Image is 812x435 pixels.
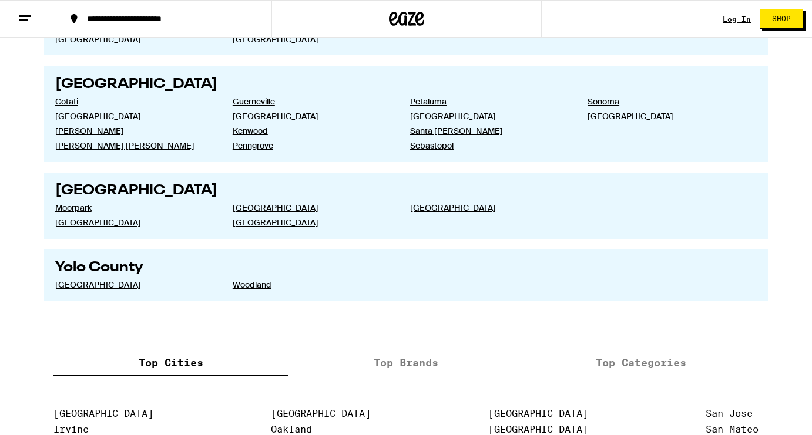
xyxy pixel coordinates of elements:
label: Top Cities [53,350,288,376]
a: [GEOGRAPHIC_DATA] [588,111,746,122]
a: Guerneville [233,96,391,107]
span: Shop [772,15,791,22]
a: [PERSON_NAME] [55,126,214,136]
a: Santa [PERSON_NAME] [410,126,569,136]
a: [GEOGRAPHIC_DATA] [55,279,214,290]
a: Oakland [271,424,312,435]
a: [GEOGRAPHIC_DATA] [410,203,569,213]
a: [GEOGRAPHIC_DATA] [233,203,391,213]
a: [GEOGRAPHIC_DATA] [271,408,371,419]
a: [GEOGRAPHIC_DATA] [233,34,391,45]
a: [GEOGRAPHIC_DATA] [55,217,214,228]
a: Sonoma [588,96,746,107]
a: [GEOGRAPHIC_DATA] [488,424,588,435]
a: [GEOGRAPHIC_DATA] [233,217,391,228]
a: Sebastopol [410,140,569,151]
button: Shop [760,9,803,29]
h2: [GEOGRAPHIC_DATA] [55,77,757,92]
span: Hi. Need any help? [7,8,85,18]
a: Irvine [53,424,89,435]
a: Penngrove [233,140,391,151]
h2: [GEOGRAPHIC_DATA] [55,184,757,198]
a: Shop [751,9,812,29]
a: [GEOGRAPHIC_DATA] [53,408,153,419]
div: tabs [53,350,759,376]
a: [GEOGRAPHIC_DATA] [488,408,588,419]
a: [GEOGRAPHIC_DATA] [55,34,214,45]
a: Kenwood [233,126,391,136]
a: [GEOGRAPHIC_DATA] [410,111,569,122]
label: Top Categories [524,350,759,376]
a: Moorpark [55,203,214,213]
a: Log In [723,15,751,23]
a: San Mateo [706,424,759,435]
a: [PERSON_NAME] [PERSON_NAME] [55,140,214,151]
a: Woodland [233,279,391,290]
a: [GEOGRAPHIC_DATA] [233,111,391,122]
a: [GEOGRAPHIC_DATA] [55,111,214,122]
label: Top Brands [288,350,524,376]
a: Cotati [55,96,214,107]
a: San Jose [706,408,753,419]
h2: Yolo County [55,261,757,275]
a: Petaluma [410,96,569,107]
